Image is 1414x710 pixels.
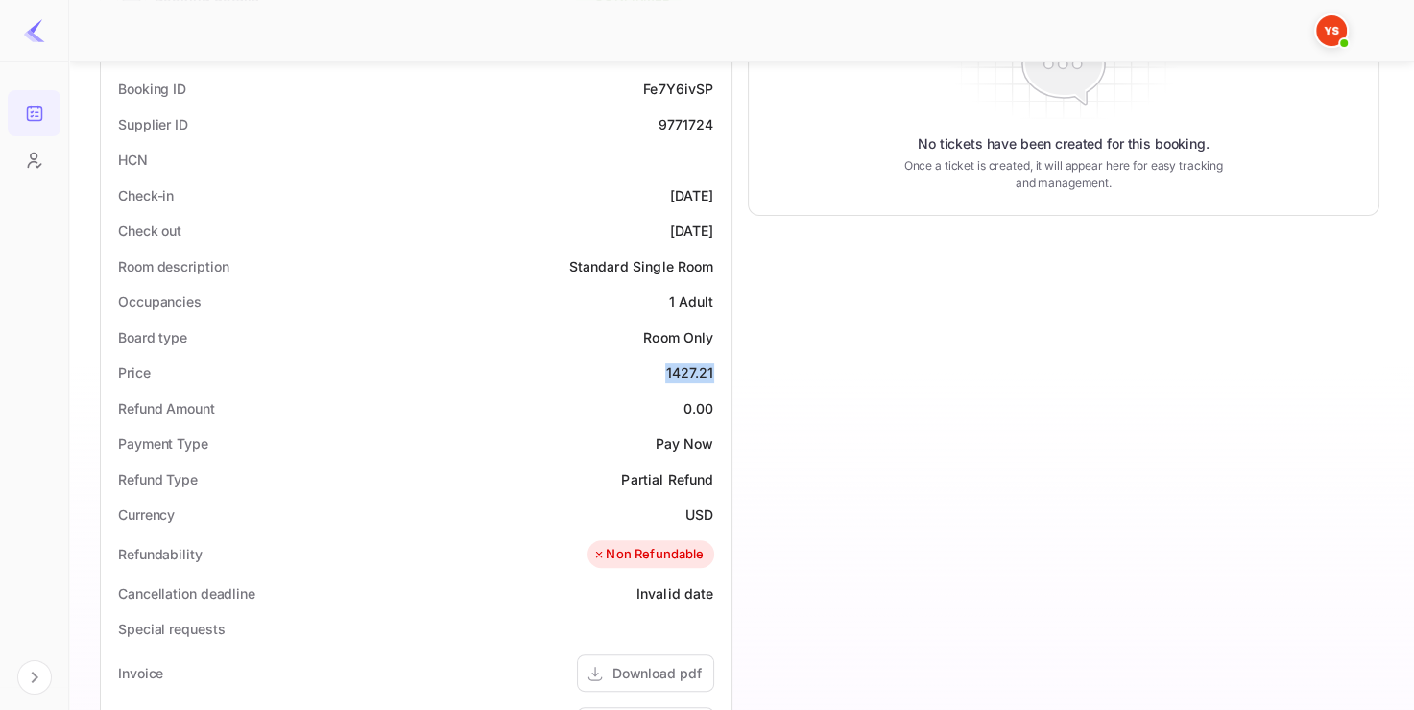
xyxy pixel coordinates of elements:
div: 9771724 [658,114,713,134]
div: Booking ID [118,79,186,99]
div: Board type [118,327,187,347]
div: Refund Amount [118,398,215,418]
div: Payment Type [118,434,208,454]
div: Pay Now [655,434,713,454]
div: Occupancies [118,292,202,312]
div: Partial Refund [621,469,713,489]
div: Invoice [118,663,163,683]
div: Special requests [118,619,225,639]
div: Invalid date [636,583,714,603]
div: Check out [118,221,181,241]
div: 1427.21 [665,363,713,383]
div: Supplier ID [118,114,188,134]
div: Refundability [118,544,203,564]
div: Fe7Y6ivSP [643,79,713,99]
p: No tickets have been created for this booking. [918,134,1210,154]
div: Refund Type [118,469,198,489]
img: Yandex Support [1316,15,1347,46]
div: Download pdf [612,663,702,683]
div: Non Refundable [592,545,704,564]
a: Bookings [8,90,60,134]
div: Standard Single Room [569,256,714,276]
img: LiteAPI [23,19,46,42]
div: Room Only [643,327,713,347]
button: Expand navigation [17,660,52,695]
div: 0.00 [683,398,714,418]
div: 1 Adult [668,292,713,312]
div: Currency [118,505,175,525]
p: Once a ticket is created, it will appear here for easy tracking and management. [895,157,1233,192]
div: [DATE] [670,185,714,205]
div: Cancellation deadline [118,583,255,603]
div: Check-in [118,185,174,205]
a: Customers [8,137,60,181]
div: HCN [118,150,148,170]
div: USD [685,505,713,525]
div: Price [118,363,151,383]
div: Room description [118,256,228,276]
div: [DATE] [670,221,714,241]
